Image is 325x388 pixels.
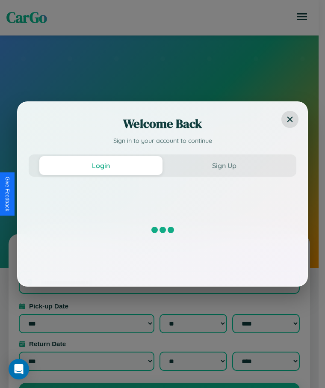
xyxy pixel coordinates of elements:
div: Open Intercom Messenger [9,359,29,379]
h2: Welcome Back [29,115,296,132]
div: Give Feedback [4,177,10,211]
p: Sign in to your account to continue [29,136,296,146]
button: Login [39,156,162,175]
button: Sign Up [162,156,286,175]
